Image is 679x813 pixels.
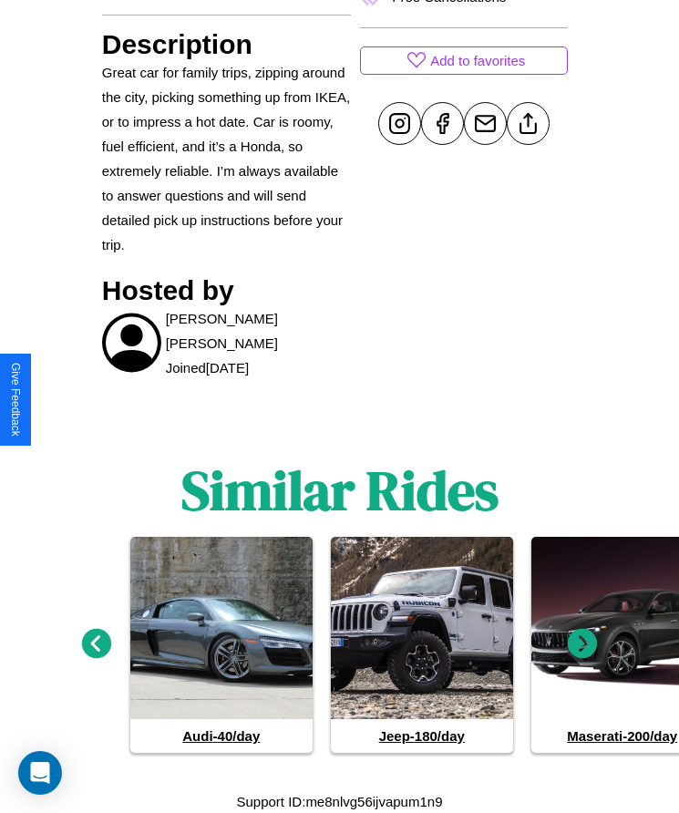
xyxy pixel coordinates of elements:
[9,363,22,437] div: Give Feedback
[331,537,513,753] a: Jeep-180/day
[430,48,525,73] p: Add to favorites
[360,46,568,75] button: Add to favorites
[130,537,313,753] a: Audi-40/day
[102,275,352,306] h3: Hosted by
[166,355,249,380] p: Joined [DATE]
[130,719,313,753] h4: Audi - 40 /day
[331,719,513,753] h4: Jeep - 180 /day
[181,453,499,528] h1: Similar Rides
[102,60,352,257] p: Great car for family trips, zipping around the city, picking something up from IKEA, or to impres...
[102,29,352,60] h3: Description
[18,751,62,795] div: Open Intercom Messenger
[166,306,352,355] p: [PERSON_NAME] [PERSON_NAME]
